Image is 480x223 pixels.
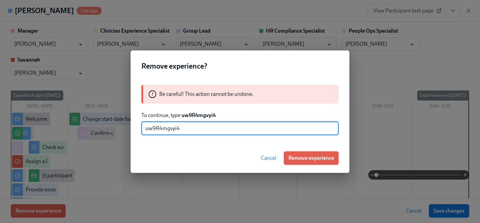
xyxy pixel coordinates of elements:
[261,155,276,161] span: Cancel
[256,151,281,165] button: Cancel
[288,155,334,161] span: Remove experience
[284,151,339,165] button: Remove experience
[159,90,253,98] p: Be careful! This action cannot be undone.
[141,112,339,119] p: To continue, type
[181,112,216,118] strong: uw9R4mgvyi4
[141,61,339,71] h2: Remove experience?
